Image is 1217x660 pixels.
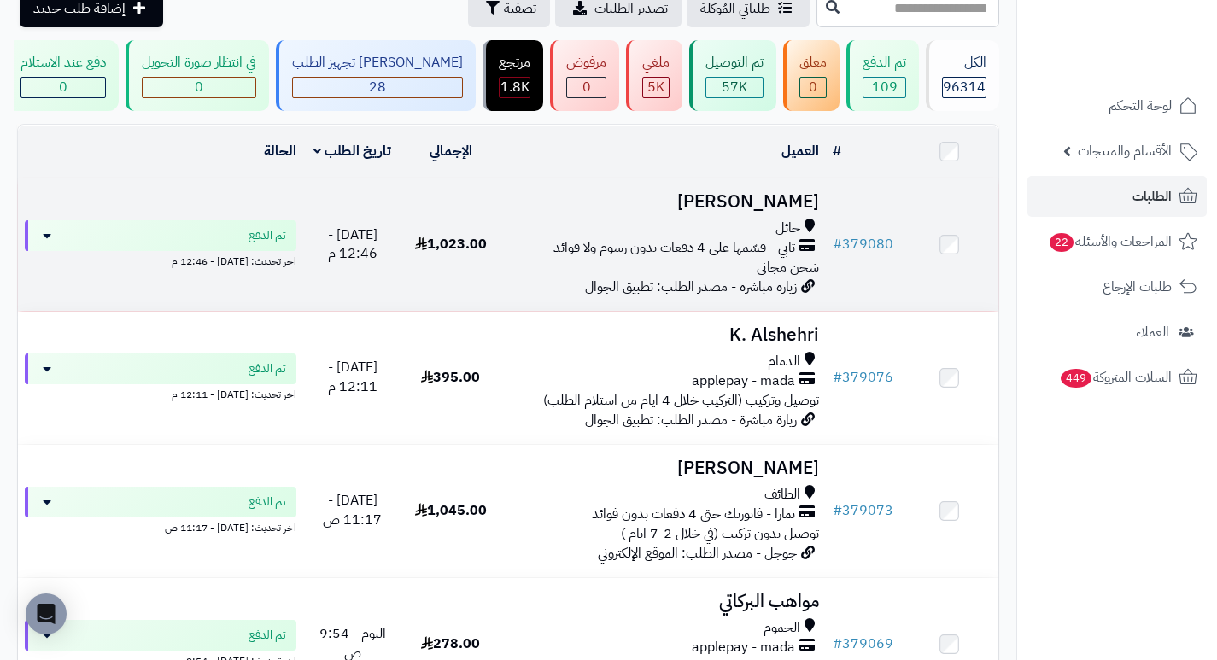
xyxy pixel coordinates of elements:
span: 395.00 [421,367,480,388]
span: 57K [722,77,747,97]
a: مرفوض 0 [547,40,623,111]
a: ملغي 5K [623,40,686,111]
h3: [PERSON_NAME] [506,192,819,212]
a: لوحة التحكم [1027,85,1207,126]
div: Open Intercom Messenger [26,593,67,634]
span: العملاء [1136,320,1169,344]
div: 109 [863,78,905,97]
a: الحالة [264,141,296,161]
span: applepay - mada [692,371,795,391]
span: # [833,634,842,654]
div: 56970 [706,78,763,97]
span: تم الدفع [249,360,286,377]
span: 0 [809,77,817,97]
span: 96314 [943,77,986,97]
span: شحن مجاني [757,257,819,277]
span: السلات المتروكة [1059,365,1172,389]
a: الإجمالي [430,141,472,161]
div: دفع عند الاستلام [20,53,106,73]
a: تم التوصيل 57K [686,40,780,111]
div: تم الدفع [863,53,906,73]
span: applepay - mada [692,638,795,657]
div: اخر تحديث: [DATE] - 11:17 ص [25,517,296,535]
div: ملغي [642,53,670,73]
div: في انتظار صورة التحويل [142,53,256,73]
h3: مواهب البركاتي [506,592,819,611]
a: المراجعات والأسئلة22 [1027,221,1207,262]
span: لوحة التحكم [1109,94,1172,118]
span: تم الدفع [249,227,286,244]
a: طلبات الإرجاع [1027,266,1207,307]
div: 0 [800,78,826,97]
h3: K. Alshehri [506,325,819,345]
div: 1838 [500,78,530,97]
span: الجموم [764,618,800,638]
span: طلبات الإرجاع [1103,275,1172,299]
a: العميل [781,141,819,161]
a: تم الدفع 109 [843,40,922,111]
div: الكل [942,53,986,73]
a: [PERSON_NAME] تجهيز الطلب 28 [272,40,479,111]
div: تم التوصيل [705,53,764,73]
span: 1.8K [500,77,530,97]
span: 28 [369,77,386,97]
span: 278.00 [421,634,480,654]
span: 5K [647,77,664,97]
a: #379080 [833,234,893,254]
span: 449 [1061,369,1091,388]
a: معلق 0 [780,40,843,111]
a: الكل96314 [922,40,1003,111]
div: 28 [293,78,462,97]
span: 109 [872,77,898,97]
span: تم الدفع [249,627,286,644]
span: 0 [195,77,203,97]
a: #379076 [833,367,893,388]
div: مرفوض [566,53,606,73]
span: توصيل بدون تركيب (في خلال 2-7 ايام ) [621,523,819,544]
div: معلق [799,53,827,73]
span: # [833,234,842,254]
div: 4996 [643,78,669,97]
span: [DATE] - 12:11 م [328,357,377,397]
div: 0 [143,78,255,97]
a: العملاء [1027,312,1207,353]
span: تابي - قسّمها على 4 دفعات بدون رسوم ولا فوائد [553,238,795,258]
div: اخر تحديث: [DATE] - 12:11 م [25,384,296,402]
span: # [833,500,842,521]
span: توصيل وتركيب (التركيب خلال 4 ايام من استلام الطلب) [543,390,819,411]
a: دفع عند الاستلام 0 [1,40,122,111]
div: 0 [21,78,105,97]
span: 1,023.00 [415,234,487,254]
a: الطلبات [1027,176,1207,217]
span: # [833,367,842,388]
a: في انتظار صورة التحويل 0 [122,40,272,111]
span: 22 [1050,233,1074,252]
span: 0 [59,77,67,97]
span: الطائف [764,485,800,505]
span: جوجل - مصدر الطلب: الموقع الإلكتروني [598,543,797,564]
div: اخر تحديث: [DATE] - 12:46 م [25,251,296,269]
span: الدمام [768,352,800,371]
span: حائل [775,219,800,238]
div: 0 [567,78,606,97]
a: # [833,141,841,161]
span: المراجعات والأسئلة [1048,230,1172,254]
span: تمارا - فاتورتك حتى 4 دفعات بدون فوائد [592,505,795,524]
div: [PERSON_NAME] تجهيز الطلب [292,53,463,73]
span: 0 [582,77,591,97]
a: السلات المتروكة449 [1027,357,1207,398]
a: تاريخ الطلب [313,141,391,161]
div: مرتجع [499,53,530,73]
a: #379069 [833,634,893,654]
span: زيارة مباشرة - مصدر الطلب: تطبيق الجوال [585,410,797,430]
span: زيارة مباشرة - مصدر الطلب: تطبيق الجوال [585,277,797,297]
span: الطلبات [1132,184,1172,208]
a: مرتجع 1.8K [479,40,547,111]
span: الأقسام والمنتجات [1078,139,1172,163]
span: تم الدفع [249,494,286,511]
h3: [PERSON_NAME] [506,458,819,478]
span: 1,045.00 [415,500,487,521]
a: #379073 [833,500,893,521]
span: [DATE] - 12:46 م [328,225,377,265]
span: [DATE] - 11:17 ص [323,490,382,530]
